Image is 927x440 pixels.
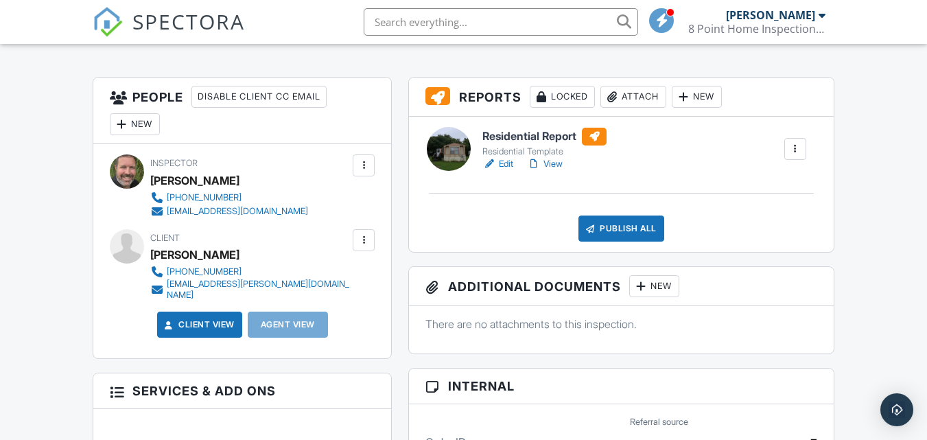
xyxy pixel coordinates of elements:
[578,216,664,242] div: Publish All
[672,86,722,108] div: New
[482,128,607,146] h6: Residential Report
[93,373,391,409] h3: Services & Add ons
[167,192,242,203] div: [PHONE_NUMBER]
[162,318,235,332] a: Client View
[726,8,815,22] div: [PERSON_NAME]
[150,158,198,168] span: Inspector
[150,205,308,218] a: [EMAIL_ADDRESS][DOMAIN_NAME]
[482,128,607,158] a: Residential Report Residential Template
[150,191,308,205] a: [PHONE_NUMBER]
[409,78,833,117] h3: Reports
[530,86,595,108] div: Locked
[150,279,349,301] a: [EMAIL_ADDRESS][PERSON_NAME][DOMAIN_NAME]
[93,78,391,144] h3: People
[364,8,638,36] input: Search everything...
[409,369,833,404] h3: Internal
[167,206,308,217] div: [EMAIL_ADDRESS][DOMAIN_NAME]
[150,265,349,279] a: [PHONE_NUMBER]
[425,316,817,332] p: There are no attachments to this inspection.
[93,7,123,37] img: The Best Home Inspection Software - Spectora
[167,266,242,277] div: [PHONE_NUMBER]
[880,393,913,426] div: Open Intercom Messenger
[688,22,825,36] div: 8 Point Home Inspections LLC
[191,86,327,108] div: Disable Client CC Email
[629,275,679,297] div: New
[110,113,160,135] div: New
[630,416,688,428] label: Referral source
[150,233,180,243] span: Client
[150,244,239,265] div: [PERSON_NAME]
[482,146,607,157] div: Residential Template
[409,267,833,306] h3: Additional Documents
[527,157,563,171] a: View
[482,157,513,171] a: Edit
[93,19,245,47] a: SPECTORA
[132,7,245,36] span: SPECTORA
[167,279,349,301] div: [EMAIL_ADDRESS][PERSON_NAME][DOMAIN_NAME]
[600,86,666,108] div: Attach
[150,170,239,191] div: [PERSON_NAME]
